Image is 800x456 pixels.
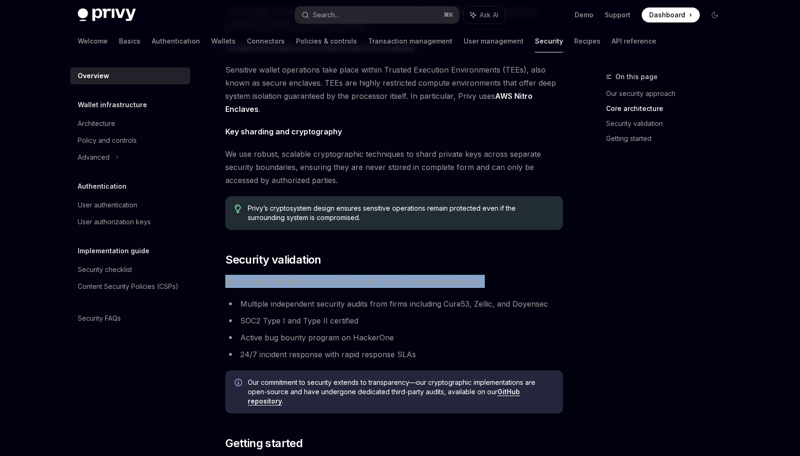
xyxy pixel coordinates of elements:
[535,30,563,52] a: Security
[78,8,136,22] img: dark logo
[70,132,190,149] a: Policy and controls
[152,30,200,52] a: Authentication
[295,7,459,23] button: Search...⌘K
[78,313,121,324] div: Security FAQs
[78,30,108,52] a: Welcome
[119,30,141,52] a: Basics
[78,245,149,257] h5: Implementation guide
[78,216,151,228] div: User authorization keys
[606,86,730,101] a: Our security approach
[235,205,241,213] svg: Tip
[211,30,236,52] a: Wallets
[78,199,137,211] div: User authentication
[464,7,505,23] button: Ask AI
[225,348,563,361] li: 24/7 incident response with rapid response SLAs
[225,275,563,288] span: We regularly validate our security through comprehensive assessments:
[368,30,452,52] a: Transaction management
[78,264,132,275] div: Security checklist
[248,378,554,406] span: Our commitment to security extends to transparency—our cryptographic implementations are open-sou...
[225,297,563,310] li: Multiple independent security audits from firms including Cure53, Zellic, and Doyensec
[464,30,524,52] a: User management
[78,135,137,146] div: Policy and controls
[225,147,563,187] span: We use robust, scalable cryptographic techniques to shard private keys across separate security b...
[605,10,630,20] a: Support
[574,30,600,52] a: Recipes
[444,11,453,19] span: ⌘ K
[642,7,700,22] a: Dashboard
[70,261,190,278] a: Security checklist
[70,213,190,230] a: User authorization keys
[225,314,563,327] li: SOC2 Type I and Type II certified
[575,10,593,20] a: Demo
[225,436,303,451] span: Getting started
[235,379,244,388] svg: Info
[296,30,357,52] a: Policies & controls
[78,99,147,110] h5: Wallet infrastructure
[606,116,730,131] a: Security validation
[612,30,656,52] a: API reference
[707,7,722,22] button: Toggle dark mode
[649,10,685,20] span: Dashboard
[225,127,342,136] strong: Key sharding and cryptography
[313,9,339,21] div: Search...
[78,281,178,292] div: Content Security Policies (CSPs)
[225,331,563,344] li: Active bug bounty program on HackerOne
[70,67,190,84] a: Overview
[78,181,126,192] h5: Authentication
[248,204,554,222] span: Privy’s cryptosystem design ensures sensitive operations remain protected even if the surrounding...
[70,197,190,213] a: User authentication
[70,115,190,132] a: Architecture
[606,101,730,116] a: Core architecture
[78,118,115,129] div: Architecture
[606,131,730,146] a: Getting started
[480,10,498,20] span: Ask AI
[615,71,658,82] span: On this page
[225,63,563,116] span: Sensitive wallet operations take place within Trusted Execution Environments (TEEs), also known a...
[78,152,110,163] div: Advanced
[247,30,285,52] a: Connectors
[70,310,190,327] a: Security FAQs
[78,70,109,81] div: Overview
[225,252,321,267] span: Security validation
[70,278,190,295] a: Content Security Policies (CSPs)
